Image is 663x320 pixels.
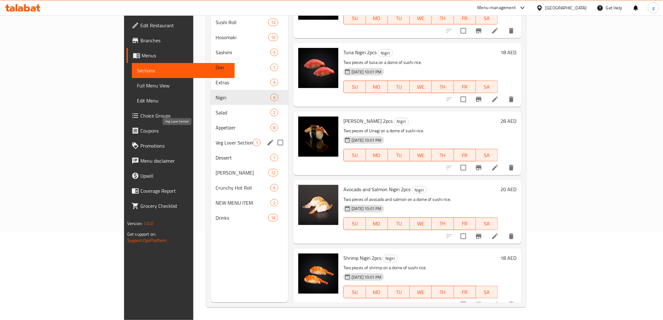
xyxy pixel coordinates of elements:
[271,185,278,191] span: 6
[378,49,393,57] div: Nigiri
[346,151,363,160] span: SU
[476,218,498,230] button: SA
[383,255,398,262] div: Nigiri
[270,64,278,71] div: items
[298,48,338,88] img: Tuna Nigiri 2pcs
[211,165,289,180] div: [PERSON_NAME]12
[476,12,498,24] button: SA
[366,286,388,298] button: MO
[216,139,253,146] span: Veg Lover Section
[434,288,451,297] span: TH
[271,80,278,86] span: 9
[434,219,451,228] span: TH
[216,169,269,176] div: TEMAKI Sushi
[368,219,385,228] span: MO
[491,164,499,171] a: Edit menu item
[216,94,271,101] span: Nigiri
[132,63,235,78] a: Sections
[127,198,235,213] a: Grocery Checklist
[271,65,278,71] span: 1
[127,48,235,63] a: Menus
[476,286,498,298] button: SA
[504,23,519,38] button: delete
[270,124,278,131] div: items
[432,149,454,161] button: TH
[211,120,289,135] div: Appetizer8
[211,180,289,195] div: Crunchy Hot Roll6
[432,12,454,24] button: TH
[211,210,289,225] div: Drinks18
[412,82,429,92] span: WE
[457,288,473,297] span: FR
[127,219,143,228] span: Version:
[211,90,289,105] div: Nigiri6
[368,151,385,160] span: MO
[216,184,271,191] div: Crunchy Hot Roll
[211,12,289,228] nav: Menu sections
[390,288,407,297] span: TU
[368,288,385,297] span: MO
[349,137,384,143] span: [DATE] 10:01 PM
[140,22,230,29] span: Edit Restaurant
[127,236,167,244] a: Support.OpsPlatform
[394,118,409,125] div: Nigiri
[454,286,476,298] button: FR
[368,82,385,92] span: MO
[366,218,388,230] button: MO
[216,79,271,86] span: Extras
[127,123,235,138] a: Coupons
[127,18,235,33] a: Edit Restaurant
[211,195,289,210] div: NEW MENU ITEM2
[366,81,388,93] button: MO
[412,219,429,228] span: WE
[271,200,278,206] span: 2
[434,82,451,92] span: TH
[216,49,271,56] span: Sashimi
[211,15,289,30] div: Sushi Roll12
[144,219,153,228] span: 1.0.0
[383,255,397,262] span: Nigiri
[140,127,230,134] span: Coupons
[410,149,432,161] button: WE
[137,82,230,89] span: Full Menu View
[268,34,278,41] div: items
[457,151,473,160] span: FR
[457,93,470,106] span: Select to update
[211,45,289,60] div: Sashimi5
[471,23,486,38] button: Branch-specific-item
[216,199,271,207] span: NEW MENU ITEM
[454,12,476,24] button: FR
[478,288,495,297] span: SA
[366,12,388,24] button: MO
[271,50,278,55] span: 5
[268,214,278,222] div: items
[412,151,429,160] span: WE
[127,230,156,238] span: Get support on:
[388,149,410,161] button: TU
[432,81,454,93] button: TH
[457,14,473,23] span: FR
[216,64,271,71] span: Don
[504,160,519,175] button: delete
[216,34,269,41] span: Hosomaki
[271,125,278,131] span: 8
[298,117,338,157] img: Unagi Nigiri 2pcs
[434,151,451,160] span: TH
[127,153,235,168] a: Menu disclaimer
[266,138,275,147] button: edit
[343,59,498,66] p: Two pieces of tuna on a dome of sushi rice.
[434,14,451,23] span: TH
[268,18,278,26] div: items
[211,75,289,90] div: Extras9
[140,172,230,180] span: Upsell
[454,218,476,230] button: FR
[253,139,261,146] div: items
[471,160,486,175] button: Branch-specific-item
[127,108,235,123] a: Choice Groups
[491,301,499,308] a: Edit menu item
